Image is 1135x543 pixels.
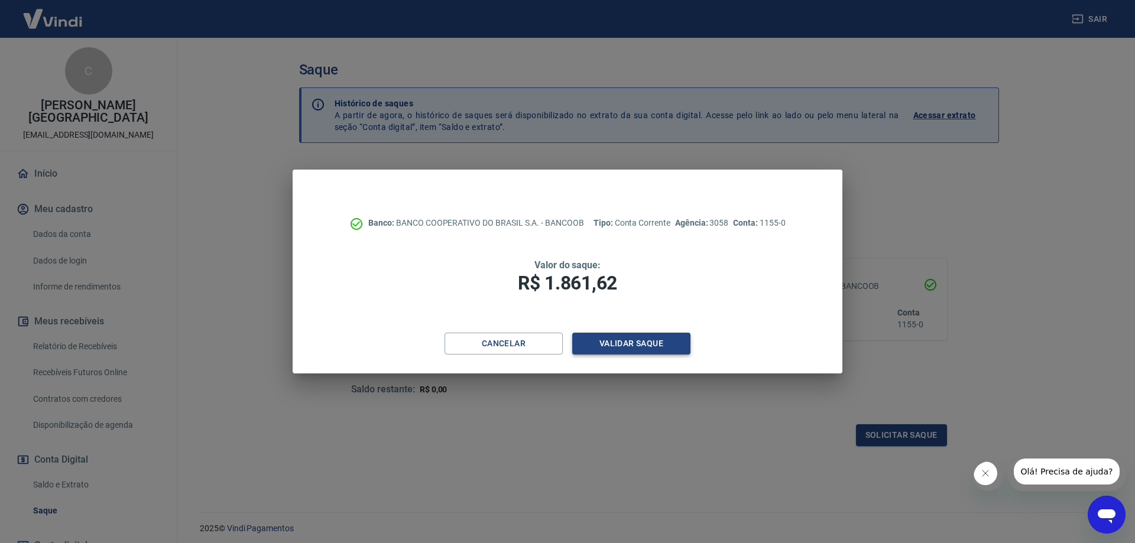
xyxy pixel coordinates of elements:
[675,217,728,229] p: 3058
[518,272,617,294] span: R$ 1.861,62
[974,461,1003,491] iframe: Fechar mensagem
[368,218,396,227] span: Banco:
[733,218,760,227] span: Conta:
[572,333,690,355] button: Validar saque
[445,333,563,355] button: Cancelar
[1088,496,1126,534] iframe: Botão para abrir a janela de mensagens
[368,217,584,229] p: BANCO COOPERATIVO DO BRASIL S.A. - BANCOOB
[675,218,710,227] span: Agência:
[1008,459,1126,491] iframe: Mensagem da empresa
[594,218,615,227] span: Tipo:
[594,217,670,229] p: Conta Corrente
[733,217,785,229] p: 1155-0
[534,259,601,271] span: Valor do saque:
